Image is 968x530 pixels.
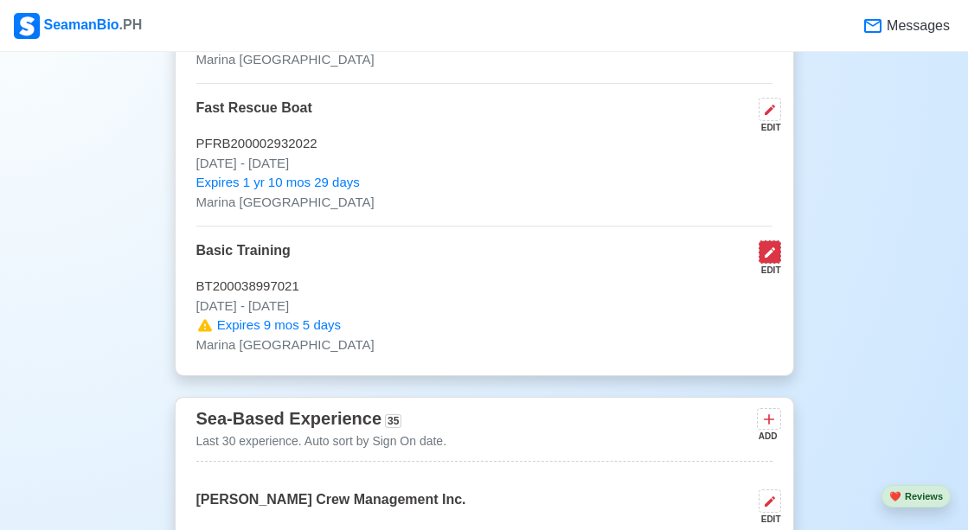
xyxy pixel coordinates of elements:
[196,240,291,277] p: Basic Training
[196,50,772,70] p: Marina [GEOGRAPHIC_DATA]
[196,335,772,355] p: Marina [GEOGRAPHIC_DATA]
[217,316,341,335] span: Expires 9 mos 5 days
[196,154,772,174] p: [DATE] - [DATE]
[752,121,781,134] div: EDIT
[757,430,778,443] div: ADD
[889,491,901,501] span: heart
[752,513,781,526] div: EDIT
[385,414,401,428] span: 35
[196,134,772,154] p: PFRB200002932022
[196,277,772,297] p: BT200038997021
[119,17,143,32] span: .PH
[14,13,142,39] div: SeamanBio
[881,485,951,508] button: heartReviews
[196,173,360,193] span: Expires 1 yr 10 mos 29 days
[196,98,312,134] p: Fast Rescue Boat
[196,432,447,450] p: Last 30 experience. Auto sort by Sign On date.
[196,297,772,316] p: [DATE] - [DATE]
[196,409,382,428] span: Sea-Based Experience
[196,489,466,526] p: [PERSON_NAME] Crew Management Inc.
[14,13,40,39] img: Logo
[752,264,781,277] div: EDIT
[883,16,950,36] span: Messages
[196,193,772,213] p: Marina [GEOGRAPHIC_DATA]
